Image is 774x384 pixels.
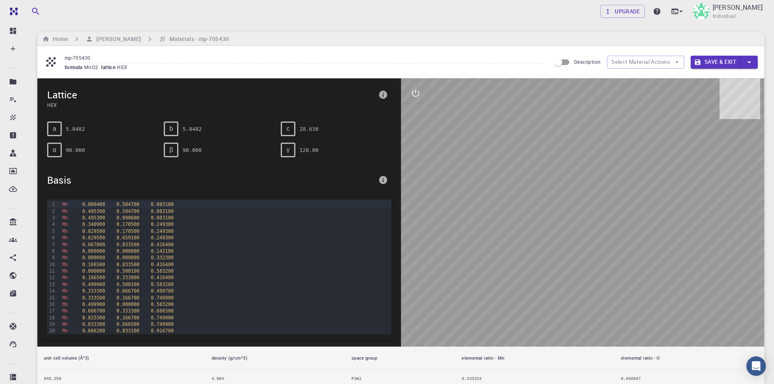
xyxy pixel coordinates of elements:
th: elemental ratio - Mn [455,347,614,370]
pre: 28.638 [299,122,319,136]
span: Mn [62,295,68,301]
span: 0.500100 [117,268,139,274]
span: 0.333500 [82,295,105,301]
span: 0.833500 [117,242,139,247]
span: 0.083100 [151,208,173,214]
p: [PERSON_NAME] [713,2,763,12]
span: 0.659100 [117,235,139,241]
div: Open Intercom Messenger [746,356,766,376]
span: 0.000000 [117,248,139,254]
pre: 90.000 [182,143,202,157]
div: 5 [47,228,56,234]
div: 15 [47,295,56,301]
div: 18 [47,315,56,321]
div: 1 [47,201,56,208]
div: 8 [47,248,56,254]
span: 0.000000 [82,255,105,260]
div: 16 [47,301,56,308]
span: 0.583200 [151,268,173,274]
div: 4 [47,221,56,228]
span: 0.749900 [151,295,173,301]
span: 0.000000 [82,248,105,254]
span: b [169,125,173,132]
div: 14 [47,288,56,294]
span: 0.083100 [151,202,173,207]
div: 2 [47,208,56,215]
span: 0.990600 [117,215,139,221]
div: 3 [47,215,56,221]
span: Mn [62,302,68,307]
span: 0.495300 [82,215,105,221]
span: 0.666700 [117,288,139,294]
span: Description [574,59,601,65]
img: CHILAMKURTHI NAVEEN [693,3,709,20]
span: Mn [62,215,68,221]
span: 0.249300 [151,228,173,234]
th: unit cell volume (Å^3) [37,347,205,370]
span: α [52,146,56,154]
span: 0.499900 [82,282,105,287]
div: 19 [47,321,56,328]
span: 0.340900 [82,221,105,227]
span: 0.333300 [82,288,105,294]
span: 0.749900 [151,315,173,321]
span: 0.142100 [151,248,173,254]
span: 0.333000 [117,275,139,280]
div: 17 [47,308,56,314]
span: 0.332300 [151,255,173,260]
div: 13 [47,281,56,288]
span: Mn [62,242,68,247]
h6: Materials - mp-705430 [166,35,229,43]
span: 0.667000 [82,242,105,247]
span: Mn [62,315,68,321]
button: Save & Exit [691,56,741,69]
span: 0.416400 [151,262,173,267]
span: 0.504700 [117,202,139,207]
span: 0.416400 [151,275,173,280]
span: 0.833500 [117,262,139,267]
span: 0.166500 [82,262,105,267]
span: 0.083100 [151,215,173,221]
span: Mn [62,288,68,294]
h6: [PERSON_NAME] [93,35,141,43]
span: Lattice [47,88,375,101]
span: Mn [62,262,68,267]
span: 0.583200 [151,302,173,307]
span: Mn [62,248,68,254]
pre: 5.8482 [66,122,85,136]
span: 0.749900 [151,321,173,327]
nav: breadcrumb [41,35,230,43]
span: γ [286,146,290,154]
span: 0.666500 [151,308,173,314]
span: 0.833300 [82,321,105,327]
span: 0.170500 [117,228,139,234]
span: 0.666700 [82,308,105,314]
pre: 5.8482 [182,122,202,136]
span: Mn [62,268,68,274]
div: 11 [47,268,56,274]
span: MnO2 [84,64,102,70]
button: info [375,87,391,103]
th: elemental ratio - O [614,347,764,370]
span: 0.666200 [82,328,105,334]
span: Mn [62,308,68,314]
a: Upgrade [601,5,645,18]
span: Mn [62,328,68,334]
span: 0.829500 [82,228,105,234]
span: 0.000000 [117,302,139,307]
div: 7 [47,241,56,248]
span: Mn [62,202,68,207]
span: 0.504700 [117,208,139,214]
span: 0.916700 [151,328,173,334]
span: 0.833300 [82,315,105,321]
span: formula [65,64,84,70]
span: a [53,125,56,132]
span: Mn [62,255,68,260]
span: 0.500100 [117,282,139,287]
pre: 120.00 [299,143,319,157]
span: 0.166700 [117,295,139,301]
span: 0.166500 [82,275,105,280]
span: 0.009400 [82,202,105,207]
span: Mn [62,208,68,214]
span: Basis [47,174,375,187]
